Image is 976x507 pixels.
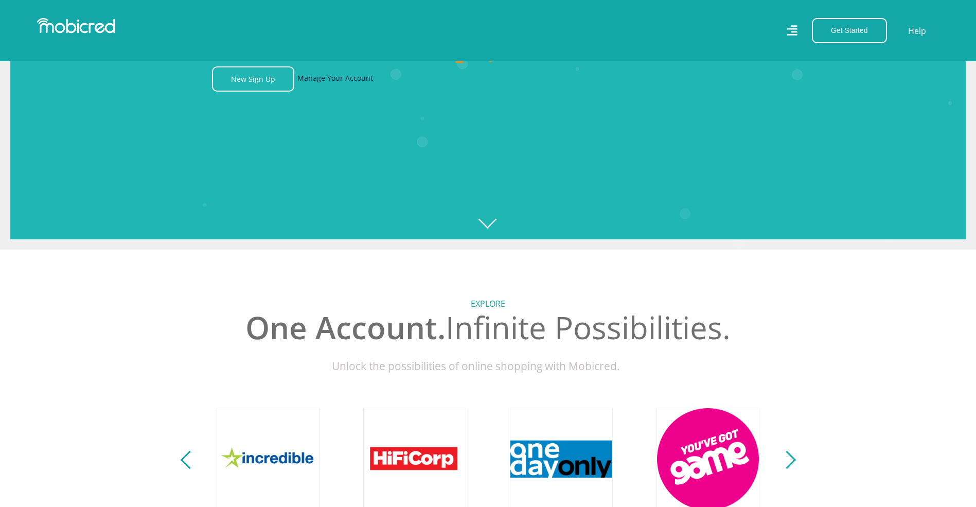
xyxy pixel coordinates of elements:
img: Mobicred [37,18,115,33]
p: Unlock the possibilities of online shopping with Mobicred. [203,358,774,375]
a: Help [908,24,927,38]
h5: Explore [203,299,774,309]
a: Manage Your Account [297,66,373,92]
button: Previous [183,449,196,469]
span: One Account. [245,306,446,348]
h2: Infinite Possibilities. [203,309,774,346]
a: New Sign Up [212,66,294,92]
button: Next [780,449,793,469]
button: Get Started [812,18,887,43]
